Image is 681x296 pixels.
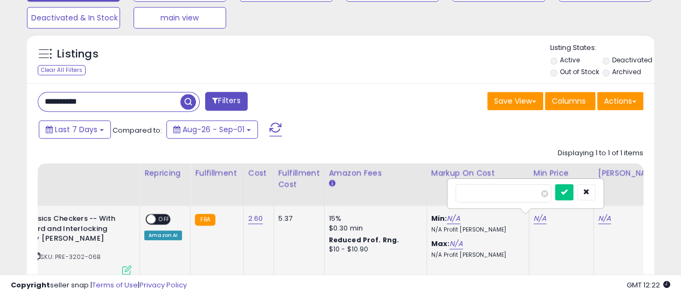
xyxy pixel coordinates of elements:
[278,168,320,190] div: Fulfillment Cost
[431,239,450,249] b: Max:
[598,168,662,179] div: [PERSON_NAME]
[431,251,521,259] p: N/A Profit [PERSON_NAME]
[57,47,99,62] h5: Listings
[450,239,462,249] a: N/A
[329,179,335,189] small: Amazon Fees.
[533,213,546,224] a: N/A
[38,65,86,75] div: Clear All Filters
[426,163,529,206] th: The percentage added to the cost of goods (COGS) that forms the calculator for Min & Max prices.
[431,168,524,179] div: Markup on Cost
[627,280,670,290] span: 2025-09-9 12:22 GMT
[598,213,611,224] a: N/A
[144,230,182,240] div: Amazon AI
[329,214,418,223] div: 15%
[113,125,162,135] span: Compared to:
[550,43,654,53] p: Listing States:
[431,226,521,234] p: N/A Profit [PERSON_NAME]
[166,120,258,139] button: Aug-26 - Sep-01
[248,168,269,179] div: Cost
[559,55,579,64] label: Active
[144,168,186,179] div: Repricing
[134,7,227,28] button: main view
[558,148,643,158] div: Displaying 1 to 1 of 1 items
[182,124,244,135] span: Aug-26 - Sep-01
[612,67,641,76] label: Archived
[533,168,589,179] div: Min Price
[559,67,599,76] label: Out of Stock
[156,215,173,224] span: OFF
[612,55,652,64] label: Deactivated
[92,280,138,290] a: Terms of Use
[329,235,399,244] b: Reduced Prof. Rng.
[11,280,50,290] strong: Copyright
[431,213,447,223] b: Min:
[139,280,187,290] a: Privacy Policy
[55,124,97,135] span: Last 7 Days
[32,252,100,261] span: | SKU: PRE-3202-06B
[487,92,543,110] button: Save View
[248,213,263,224] a: 2.60
[329,245,418,254] div: $10 - $10.90
[195,214,215,226] small: FBA
[329,223,418,233] div: $0.30 min
[27,7,120,28] button: Deactivated & In Stock
[195,168,238,179] div: Fulfillment
[205,92,247,111] button: Filters
[39,120,111,139] button: Last 7 Days
[597,92,643,110] button: Actions
[11,280,187,291] div: seller snap | |
[447,213,460,224] a: N/A
[545,92,595,110] button: Columns
[552,96,586,106] span: Columns
[329,168,422,179] div: Amazon Fees
[278,214,316,223] div: 5.37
